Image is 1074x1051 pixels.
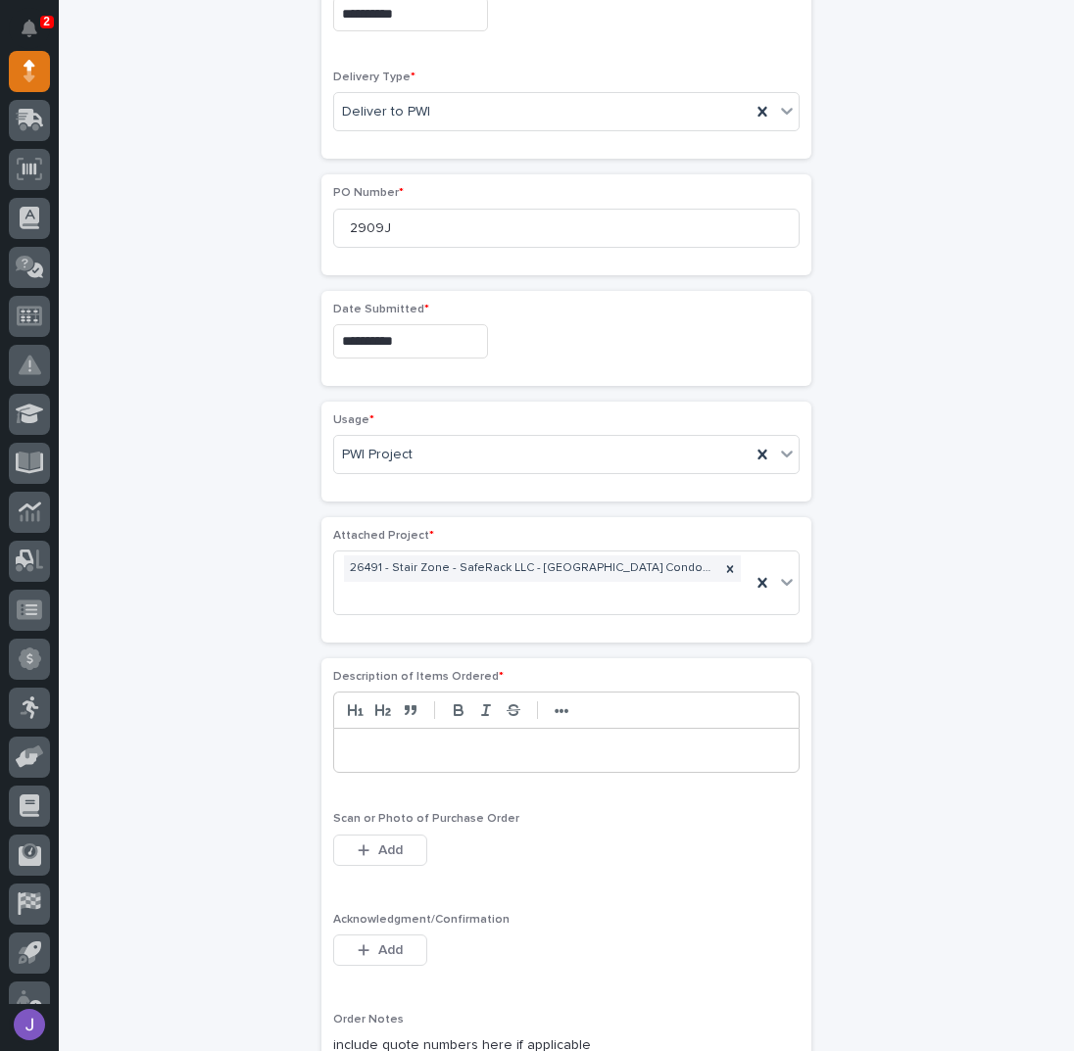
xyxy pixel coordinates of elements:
[333,304,429,315] span: Date Submitted
[333,72,415,83] span: Delivery Type
[378,841,403,859] span: Add
[333,414,374,426] span: Usage
[43,15,50,28] p: 2
[378,941,403,959] span: Add
[9,8,50,49] button: Notifications
[9,1004,50,1045] button: users-avatar
[333,187,404,199] span: PO Number
[333,914,510,926] span: Acknowledgment/Confirmation
[333,813,519,825] span: Scan or Photo of Purchase Order
[342,445,413,465] span: PWI Project
[548,698,575,722] button: •••
[333,835,427,866] button: Add
[342,102,430,122] span: Deliver to PWI
[333,530,434,542] span: Attached Project
[555,703,569,719] strong: •••
[344,555,719,582] div: 26491 - Stair Zone - SafeRack LLC - [GEOGRAPHIC_DATA] Condominiums
[333,934,427,966] button: Add
[333,671,504,683] span: Description of Items Ordered
[333,1014,404,1026] span: Order Notes
[24,20,50,51] div: Notifications2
